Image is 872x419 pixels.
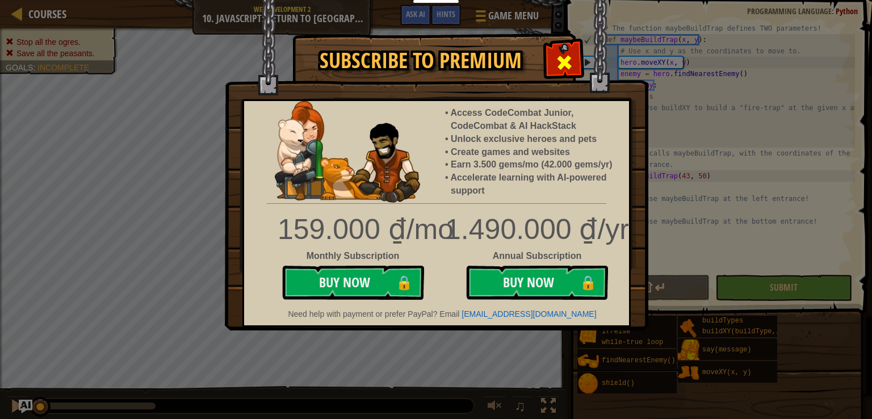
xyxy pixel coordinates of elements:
div: Monthly Subscription [278,250,428,263]
li: Unlock exclusive heroes and pets [451,133,618,146]
li: Accelerate learning with AI-powered support [451,171,618,198]
img: anya-and-nando-pet.webp [275,101,420,203]
span: Need help with payment or prefer PayPal? Email [288,309,459,319]
div: 1.490.000 ₫/yr [236,209,638,250]
li: Access CodeCombat Junior, CodeCombat & AI HackStack [451,107,618,133]
button: Buy Now🔒 [282,266,424,300]
h1: Subscribe to Premium [304,49,537,73]
div: 159.000 ₫/mo [278,209,428,250]
div: Annual Subscription [236,250,638,263]
a: [EMAIL_ADDRESS][DOMAIN_NAME] [462,309,596,319]
li: Create games and websites [451,146,618,159]
button: Buy Now🔒 [466,266,608,300]
li: Earn 3.500 gems/mo (42.000 gems/yr) [451,158,618,171]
